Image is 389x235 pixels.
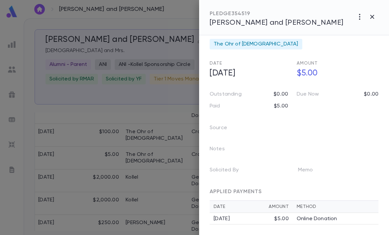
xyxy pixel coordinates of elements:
p: Paid [210,103,220,109]
p: $5.00 [274,103,288,109]
div: Amount [269,204,289,209]
span: Date [210,61,222,66]
div: Date [214,204,269,209]
span: The Ohr of [DEMOGRAPHIC_DATA] [214,41,298,47]
p: $0.00 [274,91,288,98]
p: Due Now [297,91,319,98]
th: Method [293,201,378,213]
span: APPLIED PAYMENTS [210,189,262,194]
p: Source [210,123,238,136]
h5: $5.00 [293,67,378,80]
p: Solicited By [210,165,249,178]
div: $5.00 [274,216,289,222]
p: Notes [210,144,235,157]
span: [PERSON_NAME] and [PERSON_NAME] [210,19,344,26]
span: Amount [297,61,318,66]
h5: [DATE] [206,67,291,80]
div: The Ohr of [DEMOGRAPHIC_DATA] [210,39,302,49]
p: Online Donation [297,216,337,222]
div: PLEDGE 354519 [210,11,344,17]
p: Outstanding [210,91,242,98]
p: $0.00 [364,91,378,98]
p: Memo [298,165,324,178]
div: [DATE] [214,216,274,222]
